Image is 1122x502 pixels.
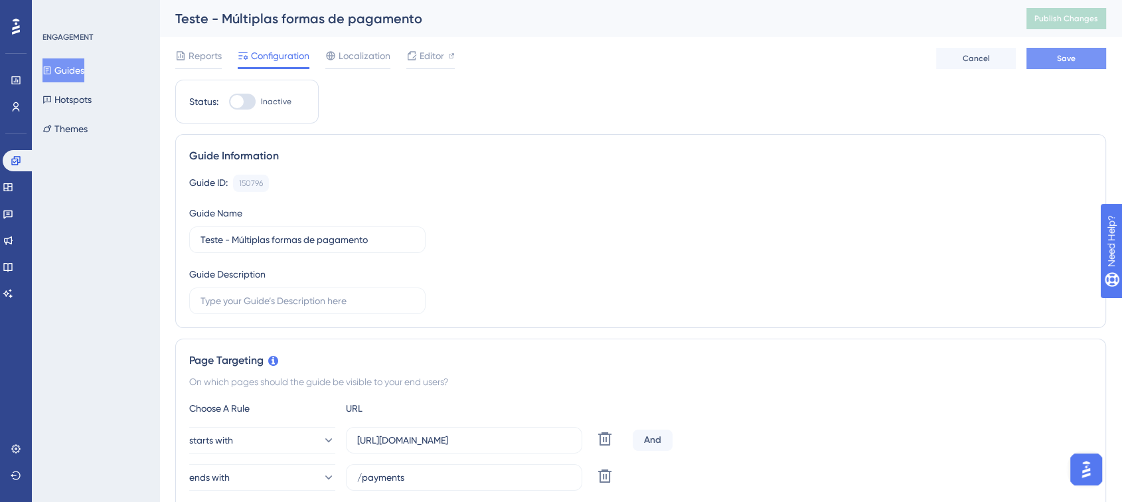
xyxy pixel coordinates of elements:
button: Guides [42,58,84,82]
button: Publish Changes [1026,8,1106,29]
span: Need Help? [31,3,83,19]
div: Guide Description [189,266,266,282]
div: 150796 [239,178,263,189]
button: Themes [42,117,88,141]
div: URL [346,400,492,416]
div: On which pages should the guide be visible to your end users? [189,374,1092,390]
div: Choose A Rule [189,400,335,416]
div: And [633,430,673,451]
div: Teste - Múltiplas formas de pagamento [175,9,993,28]
div: ENGAGEMENT [42,32,93,42]
span: Publish Changes [1034,13,1098,24]
iframe: UserGuiding AI Assistant Launcher [1066,450,1106,489]
div: Guide ID: [189,175,228,192]
span: Save [1057,53,1076,64]
button: starts with [189,427,335,454]
span: Localization [339,48,390,64]
input: Type your Guide’s Name here [200,232,414,247]
div: Guide Name [189,205,242,221]
span: ends with [189,469,230,485]
div: Status: [189,94,218,110]
button: Hotspots [42,88,92,112]
input: yourwebsite.com/path [357,470,571,485]
button: Cancel [936,48,1016,69]
span: starts with [189,432,233,448]
button: ends with [189,464,335,491]
span: Inactive [261,96,291,107]
input: Type your Guide’s Description here [200,293,414,308]
span: Reports [189,48,222,64]
div: Guide Information [189,148,1092,164]
span: Cancel [963,53,990,64]
div: Page Targeting [189,353,1092,369]
span: Configuration [251,48,309,64]
span: Editor [420,48,444,64]
input: yourwebsite.com/path [357,433,571,448]
button: Save [1026,48,1106,69]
